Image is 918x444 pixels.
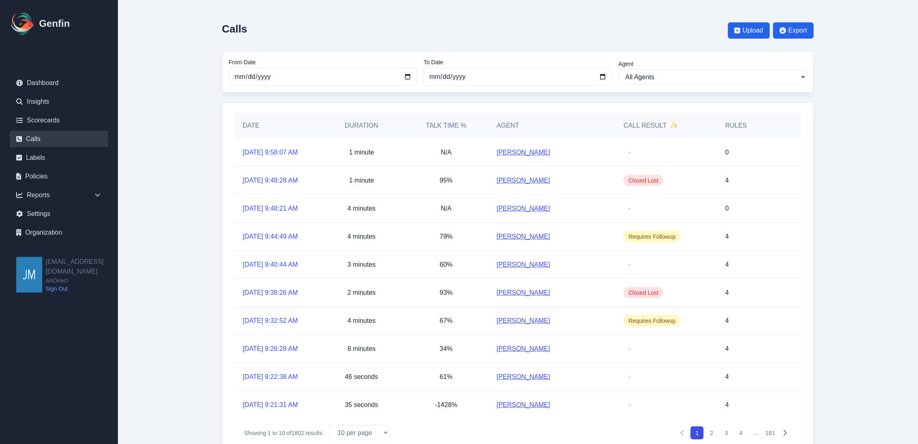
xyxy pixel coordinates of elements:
[10,11,36,37] img: Logo
[624,175,663,186] span: Closed Lost
[725,204,729,213] p: 0
[725,148,729,157] p: 0
[725,372,729,382] p: 4
[725,316,729,326] p: 4
[676,427,792,440] nav: Pagination
[749,427,762,440] span: …
[10,94,108,110] a: Insights
[670,121,678,131] span: ✨
[349,148,374,157] p: 1 minute
[497,288,550,298] a: [PERSON_NAME]
[348,288,376,298] p: 2 minutes
[441,205,452,212] span: N/A
[39,17,70,30] h1: Genfin
[764,427,777,440] button: 181
[725,344,729,354] p: 4
[243,316,298,326] a: [DATE] 9:32:52 AM
[243,344,298,354] a: [DATE] 9:26:28 AM
[440,288,453,298] p: 93%
[728,22,770,39] button: Upload
[720,427,733,440] button: 3
[624,259,635,270] span: -
[497,121,519,131] h5: Agent
[10,112,108,128] a: Scorecards
[624,231,681,242] span: Requires Followup
[624,399,635,411] span: -
[441,149,452,156] span: N/A
[497,148,550,157] a: [PERSON_NAME]
[440,344,453,354] p: 34%
[243,232,298,242] a: [DATE] 9:44:49 AM
[440,232,453,242] p: 79%
[327,121,396,131] h5: Duration
[345,400,379,410] p: 35 seconds
[243,176,298,185] a: [DATE] 9:48:28 AM
[46,285,118,293] a: Sign Out
[279,430,285,436] span: 10
[243,260,298,270] a: [DATE] 9:40:44 AM
[497,260,550,270] a: [PERSON_NAME]
[10,150,108,166] a: Labels
[348,344,376,354] p: 8 minutes
[725,176,729,185] p: 4
[268,430,271,436] span: 1
[243,121,311,131] h5: Date
[229,58,417,66] label: From Date
[10,187,108,203] div: Reports
[348,204,376,213] p: 4 minutes
[412,121,481,131] h5: Talk Time %
[348,260,376,270] p: 3 minutes
[243,372,298,382] a: [DATE] 9:22:38 AM
[424,58,612,66] label: To Date
[440,260,453,270] p: 60%
[789,26,807,35] span: Export
[497,372,550,382] a: [PERSON_NAME]
[624,343,635,355] span: -
[743,26,764,35] span: Upload
[691,427,704,440] button: 1
[10,75,108,91] a: Dashboard
[348,316,376,326] p: 4 minutes
[725,232,729,242] p: 4
[291,430,304,436] span: 1802
[624,203,635,214] span: -
[624,147,635,158] span: -
[435,400,457,410] p: -1428%
[348,232,376,242] p: 4 minutes
[497,316,550,326] a: [PERSON_NAME]
[243,288,298,298] a: [DATE] 9:38:26 AM
[10,168,108,185] a: Policies
[725,400,729,410] p: 4
[243,204,298,213] a: [DATE] 9:48:21 AM
[497,204,550,213] a: [PERSON_NAME]
[725,121,747,131] h5: Rules
[46,276,118,285] span: AADirect
[10,206,108,222] a: Settings
[440,176,453,185] p: 95%
[624,121,678,131] h5: Call Result
[735,427,748,440] button: 4
[243,148,298,157] a: [DATE] 9:58:07 AM
[619,60,807,68] label: Agent
[440,316,453,326] p: 67%
[725,288,729,298] p: 4
[725,260,729,270] p: 4
[497,232,550,242] a: [PERSON_NAME]
[440,372,453,382] p: 61%
[222,23,247,35] h2: Calls
[624,287,663,298] span: Closed Lost
[497,400,550,410] a: [PERSON_NAME]
[345,372,379,382] p: 46 seconds
[243,400,298,410] a: [DATE] 9:21:31 AM
[10,131,108,147] a: Calls
[349,176,374,185] p: 1 minute
[16,257,42,293] img: jmendoza@aadirect.com
[497,344,550,354] a: [PERSON_NAME]
[497,176,550,185] a: [PERSON_NAME]
[10,224,108,241] a: Organization
[705,427,718,440] button: 2
[46,257,118,276] h2: [EMAIL_ADDRESS][DOMAIN_NAME]
[624,371,635,383] span: -
[773,22,814,39] button: Export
